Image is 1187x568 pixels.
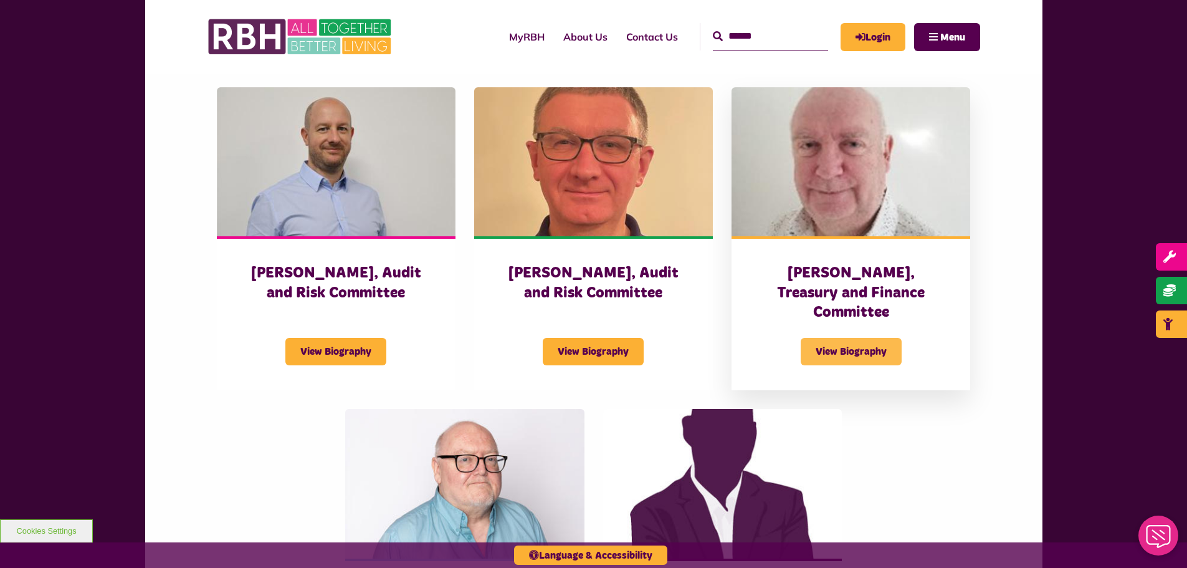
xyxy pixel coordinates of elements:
[514,546,667,565] button: Language & Accessibility
[617,20,687,54] a: Contact Us
[756,264,945,322] h3: [PERSON_NAME], Treasury and Finance Committee
[713,23,828,50] input: Search
[474,87,713,390] a: [PERSON_NAME], Audit and Risk Committee View Biography
[841,23,905,51] a: MyRBH
[732,87,970,237] img: Roy Knowles
[1131,512,1187,568] iframe: Netcall Web Assistant for live chat
[554,20,617,54] a: About Us
[207,12,394,61] img: RBH
[474,87,713,237] img: M Ascroft Photo
[801,338,902,365] span: View Biography
[732,87,970,390] a: [PERSON_NAME], Treasury and Finance Committee View Biography
[940,32,965,42] span: Menu
[914,23,980,51] button: Navigation
[500,20,554,54] a: MyRBH
[603,409,842,559] img: Male 1
[345,409,584,559] img: Andrew Johnson
[499,264,688,302] h3: [PERSON_NAME], Audit and Risk Committee
[543,338,644,365] span: View Biography
[285,338,386,365] span: View Biography
[242,264,431,302] h3: [PERSON_NAME], Audit and Risk Committee
[217,87,455,390] a: [PERSON_NAME], Audit and Risk Committee View Biography
[217,87,455,237] img: Stephen Flounders Photo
